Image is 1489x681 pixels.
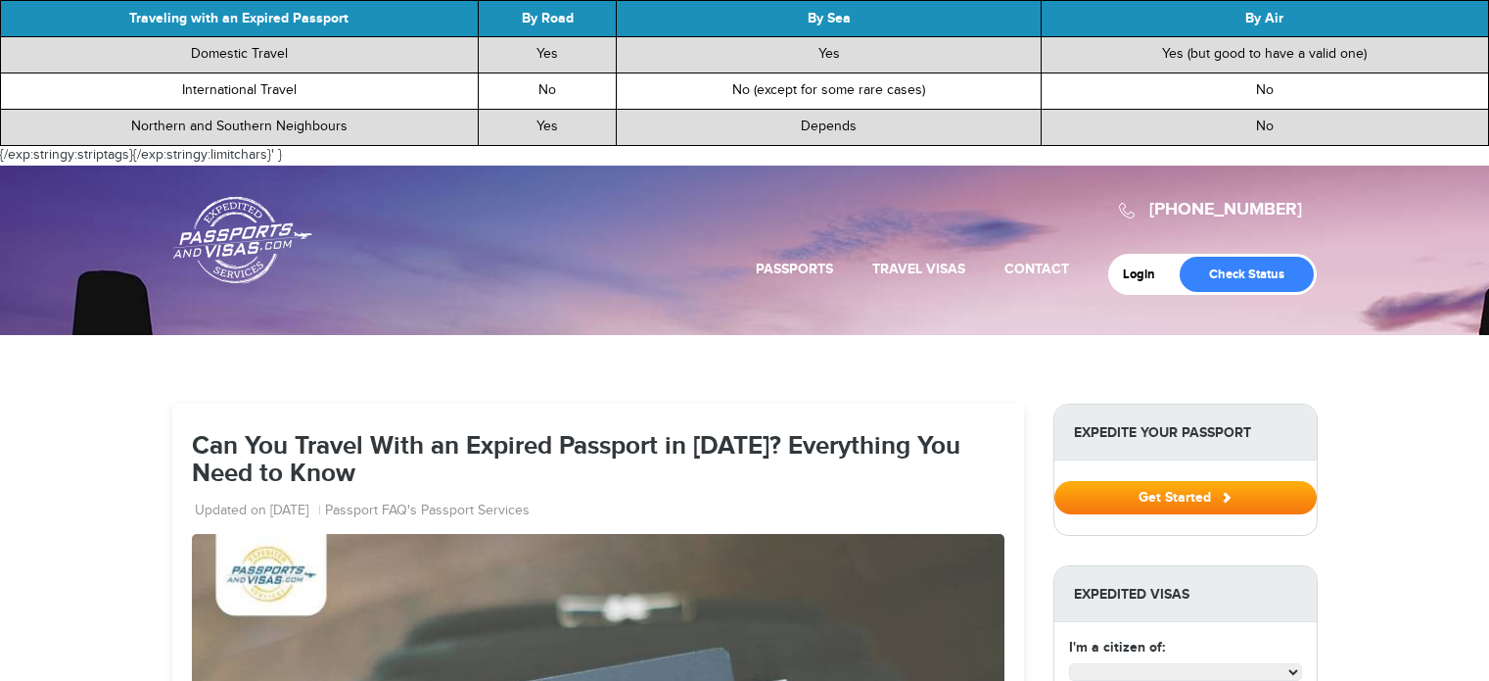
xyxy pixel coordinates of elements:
[325,502,417,521] a: Passport FAQ's
[756,261,833,277] a: Passports
[617,73,1041,109] td: No (except for some rare cases)
[1054,481,1317,514] button: Get Started
[1054,489,1317,505] a: Get Started
[872,261,965,277] a: Travel Visas
[1180,257,1314,292] a: Check Status
[617,1,1041,37] th: By Sea
[1,109,479,145] td: Northern and Southern Neighbours
[421,502,530,521] a: Passport Services
[617,36,1041,73] td: Yes
[1004,261,1069,277] a: Contact
[1123,267,1169,282] a: Login
[173,196,312,284] a: Passports & [DOMAIN_NAME]
[478,73,617,109] td: No
[478,109,617,145] td: Yes
[1,73,479,109] td: International Travel
[1,36,479,73] td: Domestic Travel
[1069,637,1165,657] label: I'm a citizen of:
[1041,109,1488,145] td: No
[195,502,321,521] li: Updated on [DATE]
[1149,199,1302,220] a: [PHONE_NUMBER]
[1041,73,1488,109] td: No
[192,433,1004,489] h1: Can You Travel With an Expired Passport in [DATE]? Everything You Need to Know
[617,109,1041,145] td: Depends
[1041,1,1488,37] th: By Air
[478,1,617,37] th: By Road
[478,36,617,73] td: Yes
[1054,566,1317,622] strong: Expedited Visas
[1,1,479,37] th: Traveling with an Expired Passport
[1041,36,1488,73] td: Yes (but good to have a valid one)
[1054,405,1317,461] strong: Expedite Your Passport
